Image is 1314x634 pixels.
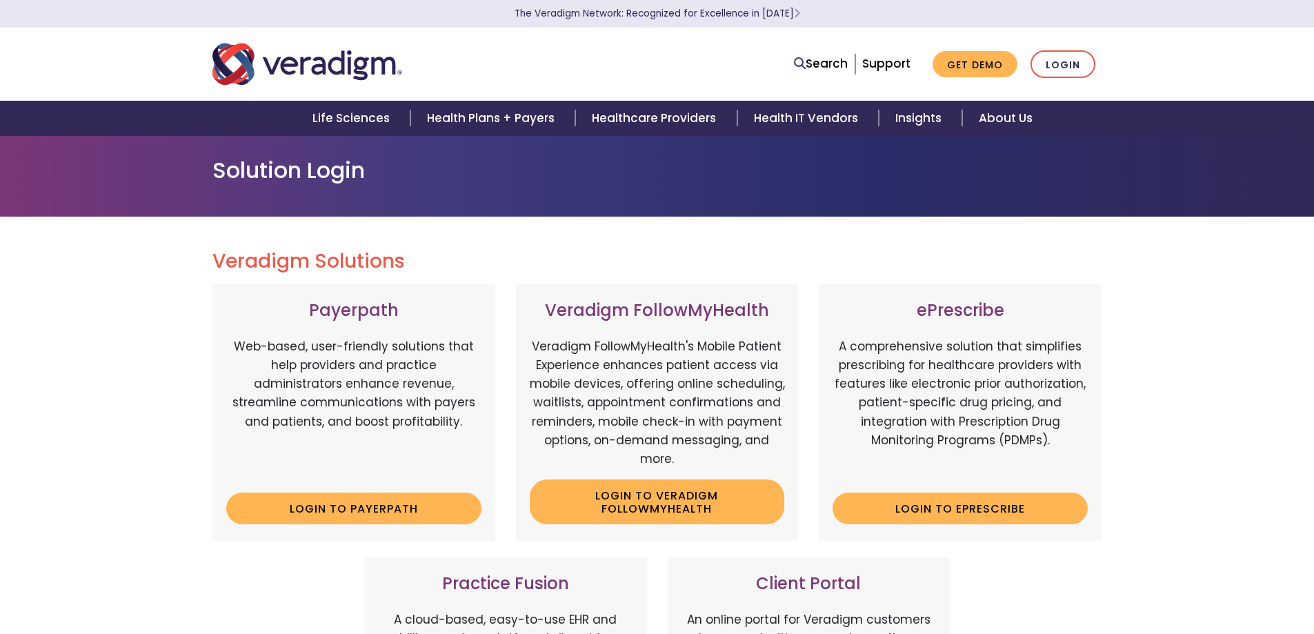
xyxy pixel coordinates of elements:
a: Life Sciences [296,101,410,136]
a: Login [1031,50,1095,79]
span: Learn More [794,7,800,20]
a: Search [794,55,848,73]
a: Health Plans + Payers [410,101,575,136]
a: Login to ePrescribe [833,493,1088,524]
img: Veradigm logo [212,41,402,87]
h3: Practice Fusion [378,574,633,594]
a: The Veradigm Network: Recognized for Excellence in [DATE]Learn More [515,7,800,20]
a: Login to Payerpath [226,493,481,524]
p: Web-based, user-friendly solutions that help providers and practice administrators enhance revenu... [226,337,481,482]
h3: Payerpath [226,301,481,321]
a: About Us [962,101,1049,136]
a: Support [862,55,910,72]
h2: Veradigm Solutions [212,250,1102,273]
p: A comprehensive solution that simplifies prescribing for healthcare providers with features like ... [833,337,1088,482]
h1: Solution Login [212,157,1102,184]
p: Veradigm FollowMyHealth's Mobile Patient Experience enhances patient access via mobile devices, o... [530,337,785,468]
a: Healthcare Providers [575,101,737,136]
a: Login to Veradigm FollowMyHealth [530,479,785,524]
a: Insights [879,101,962,136]
h3: Veradigm FollowMyHealth [530,301,785,321]
h3: ePrescribe [833,301,1088,321]
a: Get Demo [933,51,1017,78]
h3: Client Portal [681,574,937,594]
a: Health IT Vendors [737,101,879,136]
